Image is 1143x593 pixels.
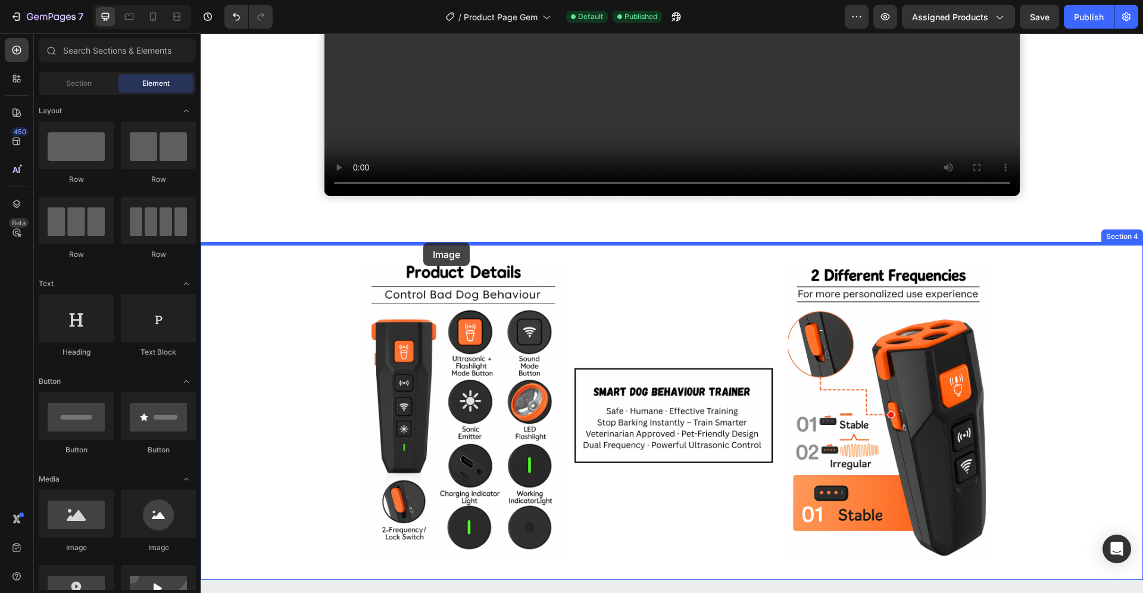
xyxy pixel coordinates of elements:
button: Assigned Products [902,5,1015,29]
span: Default [578,11,603,22]
div: Button [121,445,196,455]
span: Product Page Gem [464,11,538,23]
input: Search Sections & Elements [39,38,196,62]
div: 450 [11,127,29,136]
button: Publish [1064,5,1114,29]
span: Toggle open [177,372,196,391]
span: Element [142,78,170,89]
div: Undo/Redo [224,5,273,29]
span: Section [66,78,92,89]
button: 7 [5,5,89,29]
span: Button [39,376,61,387]
div: Image [121,542,196,553]
div: Row [121,174,196,185]
div: Row [39,249,114,260]
div: Row [39,174,114,185]
div: Row [121,249,196,260]
div: Text Block [121,347,196,358]
span: Published [624,11,657,22]
span: Media [39,474,60,485]
div: Image [39,542,114,553]
span: Toggle open [177,101,196,120]
div: Button [39,445,114,455]
div: Publish [1074,11,1104,23]
span: Toggle open [177,470,196,489]
div: Beta [9,218,29,228]
span: Toggle open [177,274,196,293]
span: Text [39,278,54,289]
iframe: Design area [201,33,1143,593]
div: Open Intercom Messenger [1103,535,1131,563]
p: 7 [78,10,83,24]
span: / [458,11,461,23]
span: Save [1030,12,1050,22]
span: Assigned Products [912,11,988,23]
div: Heading [39,347,114,358]
button: Save [1020,5,1059,29]
span: Layout [39,105,62,116]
